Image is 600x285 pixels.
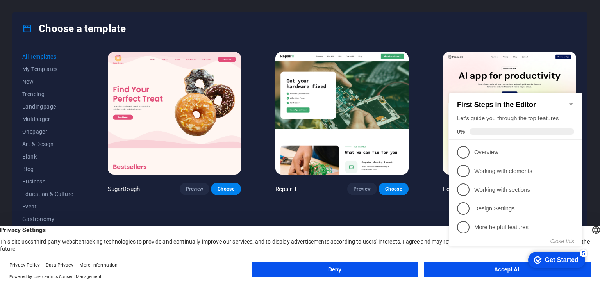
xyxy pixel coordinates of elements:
span: Onepager [22,128,73,135]
span: Business [22,178,73,185]
span: Blank [22,153,73,160]
button: My Templates [22,63,73,75]
span: Art & Design [22,141,73,147]
button: Onepager [22,125,73,138]
span: New [22,78,73,85]
h4: Choose a template [22,22,126,35]
li: Overview [3,62,136,80]
p: SugarDough [108,185,140,193]
div: Get Started 5 items remaining, 0% complete [82,171,139,187]
span: Preview [354,186,371,192]
span: Choose [385,186,402,192]
div: Get Started [99,175,132,182]
span: Landingpage [22,103,73,110]
button: Preview [180,183,209,195]
button: Blank [22,150,73,163]
p: Design Settings [28,123,122,132]
button: New [22,75,73,88]
img: SugarDough [108,52,241,175]
button: Multipager [22,113,73,125]
p: RepairIT [275,185,297,193]
li: Working with sections [3,99,136,118]
li: Design Settings [3,118,136,137]
button: Choose [211,183,241,195]
p: Peoneera [443,185,468,193]
p: More helpful features [28,142,122,150]
span: Choose [217,186,234,192]
span: Multipager [22,116,73,122]
button: Business [22,175,73,188]
button: Gastronomy [22,213,73,225]
button: Education & Culture [22,188,73,200]
span: Gastronomy [22,216,73,222]
span: 0% [11,47,23,53]
button: Choose [379,183,408,195]
button: Art & Design [22,138,73,150]
div: 5 [134,168,141,176]
li: Working with elements [3,80,136,99]
span: Trending [22,91,73,97]
span: Blog [22,166,73,172]
button: Close this [104,157,128,163]
button: Preview [347,183,377,195]
span: All Templates [22,53,73,60]
span: Preview [186,186,203,192]
img: Peoneera [443,52,576,175]
p: Overview [28,67,122,75]
span: Event [22,203,73,210]
button: Trending [22,88,73,100]
button: Blog [22,163,73,175]
img: RepairIT [275,52,409,175]
li: More helpful features [3,137,136,155]
button: All Templates [22,50,73,63]
div: Let's guide you through the top features [11,33,128,41]
div: Minimize checklist [122,20,128,26]
span: Education & Culture [22,191,73,197]
button: Landingpage [22,100,73,113]
h2: First Steps in the Editor [11,20,128,28]
p: Working with sections [28,105,122,113]
button: Health [22,225,73,238]
button: Event [22,200,73,213]
span: My Templates [22,66,73,72]
p: Working with elements [28,86,122,94]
